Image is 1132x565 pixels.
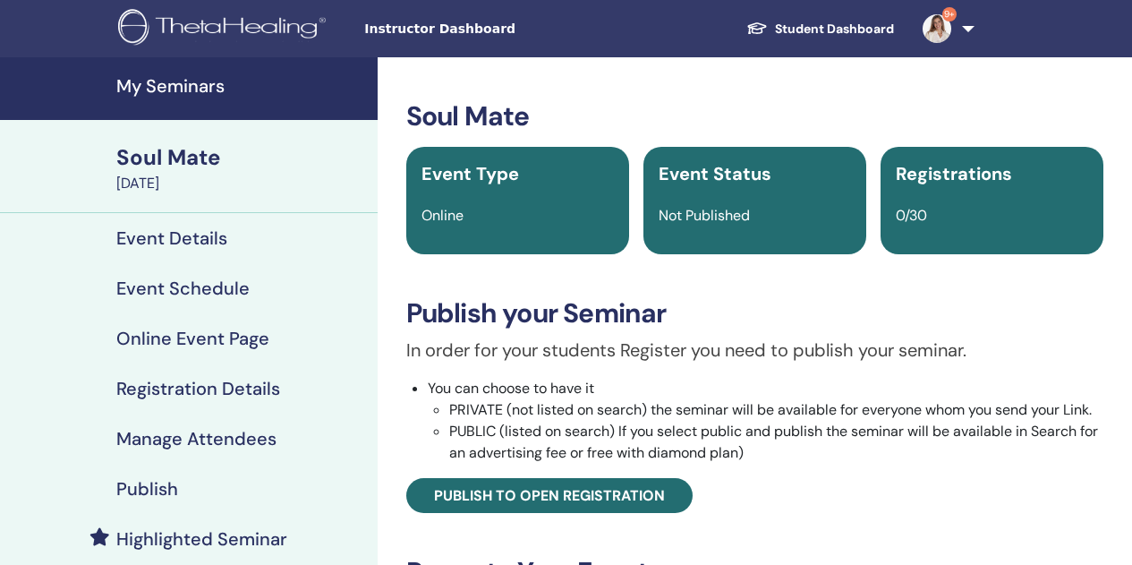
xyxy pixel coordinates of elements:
[732,13,908,46] a: Student Dashboard
[116,328,269,349] h4: Online Event Page
[116,278,250,299] h4: Event Schedule
[116,478,178,500] h4: Publish
[659,206,750,225] span: Not Published
[746,21,768,36] img: graduation-cap-white.svg
[116,528,287,550] h4: Highlighted Seminar
[406,337,1103,364] p: In order for your students Register you need to publish your seminar.
[116,173,367,194] div: [DATE]
[896,206,927,225] span: 0/30
[421,162,519,185] span: Event Type
[406,297,1103,330] h3: Publish your Seminar
[406,478,693,513] a: Publish to open registration
[428,378,1103,464] li: You can choose to have it
[434,486,665,505] span: Publish to open registration
[118,9,332,49] img: logo.png
[406,100,1103,133] h3: Soul Mate
[106,142,378,194] a: Soul Mate[DATE]
[116,227,227,249] h4: Event Details
[116,75,367,97] h4: My Seminars
[116,428,277,449] h4: Manage Attendees
[449,399,1103,421] li: PRIVATE (not listed on search) the seminar will be available for everyone whom you send your Link.
[449,421,1103,464] li: PUBLIC (listed on search) If you select public and publish the seminar will be available in Searc...
[364,20,633,39] span: Instructor Dashboard
[942,7,957,21] span: 9+
[896,162,1012,185] span: Registrations
[116,142,367,173] div: Soul Mate
[421,206,464,225] span: Online
[116,378,280,399] h4: Registration Details
[923,14,951,43] img: default.jpg
[659,162,771,185] span: Event Status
